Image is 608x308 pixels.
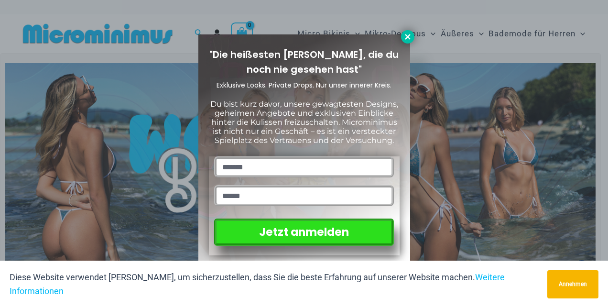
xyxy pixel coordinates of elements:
button: Close [401,30,414,44]
button: Jetzt anmelden [214,219,393,246]
button: Annehmen [547,270,598,298]
p: Diese Website verwendet [PERSON_NAME], um sicherzustellen, dass Sie die beste Erfahrung auf unser... [10,270,540,298]
span: Du bist kurz davor, unsere gewagtesten Designs, geheimen Angebote und exklusiven Einblicke hinter... [210,99,398,145]
span: "Die heißesten [PERSON_NAME], die du noch nie gesehen hast" [209,48,399,76]
span: Exklusive Looks. Private Drops. Nur unser innerer Kreis. [217,80,391,90]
